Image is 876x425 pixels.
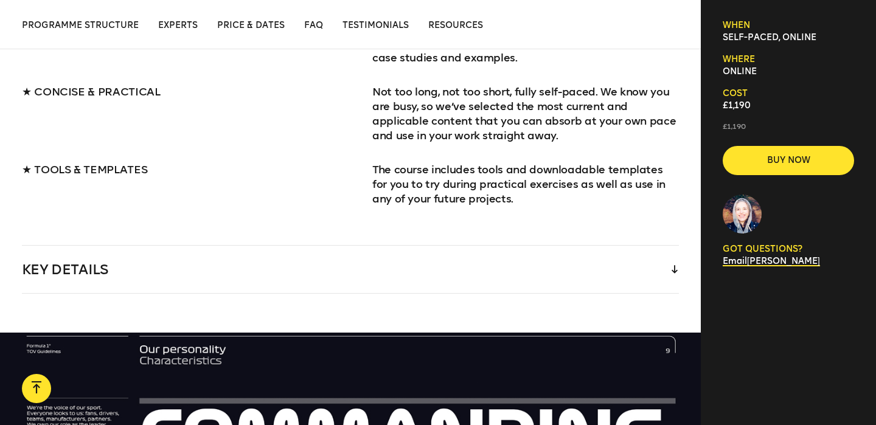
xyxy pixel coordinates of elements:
span: Price & Dates [217,20,285,30]
a: Email[PERSON_NAME] [723,256,820,266]
p: £1,190 [723,100,854,112]
span: FAQ [304,20,323,30]
p: Self-paced, Online [723,32,854,44]
p: ★ CONCISE & PRACTICAL [22,85,350,99]
h6: Cost [723,88,854,100]
p: ★ TOOLS & TEMPLATES [22,162,350,177]
h6: When [723,19,854,32]
span: Experts [158,20,198,30]
span: Programme Structure [22,20,139,30]
p: The course includes tools and downloadable templates for you to try during practical exercises as... [372,162,679,206]
span: BUY NOW [742,154,835,167]
p: GOT QUESTIONS? [723,243,854,255]
p: Not too long, not too short, fully self-paced. We know you are busy, so we’ve selected the most c... [372,85,679,143]
p: £1,190 [723,122,854,131]
p: Online [723,66,854,78]
span: Resources [428,20,483,30]
div: Key Details [22,246,679,293]
span: Testimonials [342,20,409,30]
a: BUY NOW [723,146,854,175]
h6: Where [723,54,854,66]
